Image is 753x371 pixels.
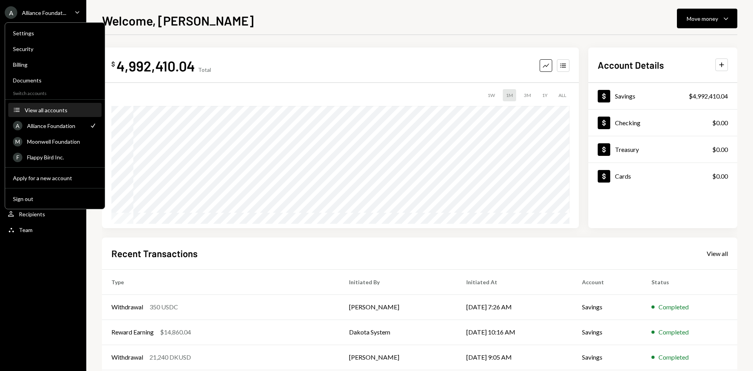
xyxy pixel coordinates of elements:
[712,145,728,154] div: $0.00
[8,171,102,185] button: Apply for a new account
[340,294,457,320] td: [PERSON_NAME]
[25,107,97,113] div: View all accounts
[588,163,737,189] a: Cards$0.00
[13,77,97,84] div: Documents
[160,327,191,337] div: $14,860.04
[111,247,198,260] h2: Recent Transactions
[457,345,572,370] td: [DATE] 9:05 AM
[340,269,457,294] th: Initiated By
[5,89,105,96] div: Switch accounts
[22,9,66,16] div: Alliance Foundat...
[573,294,642,320] td: Savings
[712,118,728,128] div: $0.00
[573,320,642,345] td: Savings
[707,249,728,258] a: View all
[615,146,639,153] div: Treasury
[457,269,572,294] th: Initiated At
[13,175,97,181] div: Apply for a new account
[13,46,97,52] div: Security
[588,83,737,109] a: Savings$4,992,410.04
[8,103,102,117] button: View all accounts
[340,345,457,370] td: [PERSON_NAME]
[13,153,22,162] div: F
[111,327,154,337] div: Reward Earning
[102,13,254,28] h1: Welcome, [PERSON_NAME]
[642,269,737,294] th: Status
[19,211,45,217] div: Recipients
[588,110,737,136] a: Checking$0.00
[13,61,97,68] div: Billing
[573,345,642,370] td: Savings
[27,138,97,145] div: Moonwell Foundation
[102,269,340,294] th: Type
[615,172,631,180] div: Cards
[573,269,642,294] th: Account
[27,122,84,129] div: Alliance Foundation
[588,136,737,163] a: Treasury$0.00
[116,57,195,75] div: 4,992,410.04
[598,58,664,71] h2: Account Details
[658,327,689,337] div: Completed
[457,294,572,320] td: [DATE] 7:26 AM
[687,15,718,23] div: Move money
[615,92,635,100] div: Savings
[149,353,191,362] div: 21,240 DKUSD
[8,192,102,206] button: Sign out
[677,9,737,28] button: Move money
[615,119,640,126] div: Checking
[198,66,211,73] div: Total
[484,89,498,101] div: 1W
[539,89,551,101] div: 1Y
[27,154,97,161] div: Flappy Bird Inc.
[5,207,82,221] a: Recipients
[111,60,115,68] div: $
[8,150,102,164] a: FFlappy Bird Inc.
[8,26,102,40] a: Settings
[8,42,102,56] a: Security
[457,320,572,345] td: [DATE] 10:16 AM
[111,302,143,312] div: Withdrawal
[13,137,22,146] div: M
[658,302,689,312] div: Completed
[19,227,33,233] div: Team
[8,73,102,87] a: Documents
[707,250,728,258] div: View all
[5,223,82,237] a: Team
[13,121,22,130] div: A
[5,6,17,19] div: A
[521,89,534,101] div: 3M
[111,353,143,362] div: Withdrawal
[149,302,178,312] div: 350 USDC
[689,91,728,101] div: $4,992,410.04
[555,89,569,101] div: ALL
[712,172,728,181] div: $0.00
[658,353,689,362] div: Completed
[8,134,102,148] a: MMoonwell Foundation
[8,57,102,71] a: Billing
[503,89,516,101] div: 1M
[13,196,97,202] div: Sign out
[340,320,457,345] td: Dakota System
[13,30,97,37] div: Settings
